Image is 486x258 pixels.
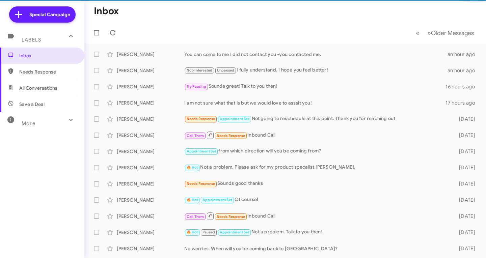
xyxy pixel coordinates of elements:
span: Unpaused [217,68,235,73]
div: Inbound Call [184,212,451,220]
span: All Conversations [19,85,57,91]
span: Inbox [19,52,77,59]
div: Sounds good thanks [184,180,451,188]
div: an hour ago [448,51,481,58]
div: 16 hours ago [446,83,481,90]
div: [PERSON_NAME] [117,180,184,187]
span: Needs Response [217,214,245,219]
div: [PERSON_NAME] [117,245,184,252]
div: 17 hours ago [446,99,481,106]
button: Next [423,26,478,40]
div: [DATE] [451,132,481,139]
div: Sounds great! Talk to you then! [184,83,446,90]
span: Needs Response [187,117,215,121]
div: Inbound Call [184,131,451,139]
div: an hour ago [448,67,481,74]
button: Previous [412,26,424,40]
div: Not a problem. Please ask for my product specalist [PERSON_NAME]. [184,164,451,171]
span: Save a Deal [19,101,45,108]
span: Appointment Set [187,149,216,153]
span: Needs Response [19,68,77,75]
span: Needs Response [187,181,215,186]
div: [PERSON_NAME] [117,67,184,74]
div: [PERSON_NAME] [117,132,184,139]
span: 🔥 Hot [187,165,198,170]
span: Labels [22,37,41,43]
div: [PERSON_NAME] [117,99,184,106]
div: [PERSON_NAME] [117,148,184,155]
div: Not going to reschedule at this point. Thank you for reaching out [184,115,451,123]
div: You can come to me I did not contact you -you contacted me. [184,51,448,58]
span: Appointment Set [202,198,232,202]
span: Not-Interested [187,68,213,73]
span: More [22,120,35,126]
div: [DATE] [451,245,481,252]
div: [DATE] [451,180,481,187]
a: Special Campaign [9,6,76,23]
div: [DATE] [451,164,481,171]
div: I am not sure what that is but we would love to asssit you! [184,99,446,106]
h1: Inbox [94,6,119,17]
div: from which direction will you be coming from? [184,147,451,155]
div: [PERSON_NAME] [117,197,184,203]
div: [PERSON_NAME] [117,51,184,58]
div: [DATE] [451,116,481,122]
span: Paused [202,230,215,234]
span: » [427,29,431,37]
div: [DATE] [451,229,481,236]
div: [DATE] [451,197,481,203]
div: [DATE] [451,148,481,155]
div: No worries. When will you be coming back to [GEOGRAPHIC_DATA]? [184,245,451,252]
div: Of course! [184,196,451,204]
nav: Page navigation example [412,26,478,40]
span: Call Them [187,214,204,219]
span: Call Them [187,134,204,138]
span: Appointment Set [220,230,249,234]
span: Older Messages [431,29,474,37]
span: Needs Response [217,134,245,138]
div: [PERSON_NAME] [117,164,184,171]
div: [PERSON_NAME] [117,229,184,236]
span: « [416,29,420,37]
span: Try Pausing [187,84,206,89]
span: Appointment Set [220,117,249,121]
div: [PERSON_NAME] [117,83,184,90]
span: Special Campaign [29,11,70,18]
span: 🔥 Hot [187,198,198,202]
span: 🔥 Hot [187,230,198,234]
div: [PERSON_NAME] [117,116,184,122]
div: Not a problem. Talk to you then! [184,228,451,236]
div: [DATE] [451,213,481,220]
div: [PERSON_NAME] [117,213,184,220]
div: I fully understand. I hope you feel better! [184,66,448,74]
